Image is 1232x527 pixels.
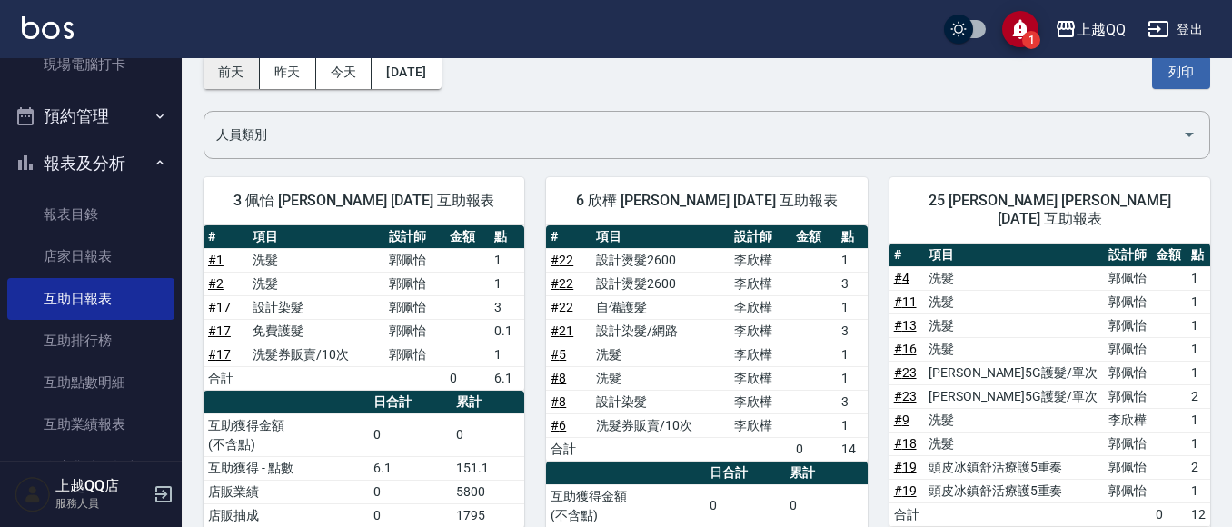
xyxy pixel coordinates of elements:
td: 李欣樺 [730,272,791,295]
a: #18 [894,436,917,451]
td: 1 [837,413,868,437]
td: 1 [1187,361,1210,384]
td: 互助獲得金額 (不含點) [546,484,705,527]
td: 0 [369,413,452,456]
th: 累計 [785,462,868,485]
a: 全店業績分析表 [7,446,174,488]
td: 李欣樺 [730,390,791,413]
a: #8 [551,394,566,409]
th: 設計師 [384,225,445,249]
td: 0 [445,366,490,390]
td: 3 [490,295,525,319]
td: 郭佩怡 [384,295,445,319]
td: 3 [837,272,868,295]
td: 5800 [452,480,524,503]
td: 1 [1187,290,1210,313]
input: 人員名稱 [212,119,1175,151]
button: save [1002,11,1038,47]
p: 服務人員 [55,495,148,512]
td: 1 [1187,479,1210,502]
img: Person [15,476,51,512]
td: 6.1 [369,456,452,480]
td: 2 [1187,384,1210,408]
td: 1 [490,248,525,272]
td: 洗髮 [248,272,384,295]
td: 郭佩怡 [1104,432,1151,455]
a: #1 [208,253,224,267]
td: 洗髮 [591,343,730,366]
td: 洗髮 [924,290,1104,313]
td: 合計 [204,366,248,390]
td: 洗髮券販賣/10次 [248,343,384,366]
button: 昨天 [260,55,316,89]
td: 0 [369,480,452,503]
td: 洗髮 [248,248,384,272]
a: #17 [208,323,231,338]
td: 1 [837,343,868,366]
td: 1795 [452,503,524,527]
a: #11 [894,294,917,309]
th: 點 [837,225,868,249]
a: #5 [551,347,566,362]
th: 日合計 [369,391,452,414]
a: #16 [894,342,917,356]
a: 報表目錄 [7,194,174,235]
a: #17 [208,300,231,314]
td: 12 [1187,502,1210,526]
td: [PERSON_NAME]5G護髮/單次 [924,361,1104,384]
td: 2 [1187,455,1210,479]
button: Open [1175,120,1204,149]
td: 郭佩怡 [1104,313,1151,337]
td: 1 [837,248,868,272]
td: 3 [837,319,868,343]
th: # [546,225,591,249]
td: 洗髮 [924,408,1104,432]
a: 現場電腦打卡 [7,44,174,85]
a: #9 [894,413,909,427]
a: #2 [208,276,224,291]
a: #22 [551,300,573,314]
button: 預約管理 [7,93,174,140]
th: 金額 [445,225,490,249]
th: 項目 [248,225,384,249]
h5: 上越QQ店 [55,477,148,495]
td: 設計染髮/網路 [591,319,730,343]
a: #22 [551,253,573,267]
td: 1 [490,343,525,366]
td: 0.1 [490,319,525,343]
td: 設計染髮 [591,390,730,413]
a: #23 [894,365,917,380]
th: 項目 [591,225,730,249]
a: 互助排行榜 [7,320,174,362]
div: 上越QQ [1077,18,1126,41]
button: [DATE] [372,55,441,89]
a: #13 [894,318,917,333]
td: 頭皮冰鎮舒活療護5重奏 [924,479,1104,502]
img: Logo [22,16,74,39]
td: 李欣樺 [730,295,791,319]
a: #19 [894,483,917,498]
a: #21 [551,323,573,338]
td: 洗髮 [591,366,730,390]
button: 登出 [1140,13,1210,46]
td: 洗髮券販賣/10次 [591,413,730,437]
td: 郭佩怡 [1104,266,1151,290]
td: 洗髮 [924,266,1104,290]
td: 1 [1187,337,1210,361]
td: 14 [837,437,868,461]
td: 郭佩怡 [1104,455,1151,479]
th: 點 [1187,244,1210,267]
td: 郭佩怡 [1104,384,1151,408]
a: #8 [551,371,566,385]
td: 郭佩怡 [384,343,445,366]
td: 李欣樺 [730,248,791,272]
td: 郭佩怡 [384,272,445,295]
td: 李欣樺 [730,343,791,366]
table: a dense table [546,225,867,462]
th: 點 [490,225,525,249]
table: a dense table [204,225,524,391]
td: 0 [785,484,868,527]
td: 設計染髮 [248,295,384,319]
td: 合計 [889,502,924,526]
a: 互助業績報表 [7,403,174,445]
